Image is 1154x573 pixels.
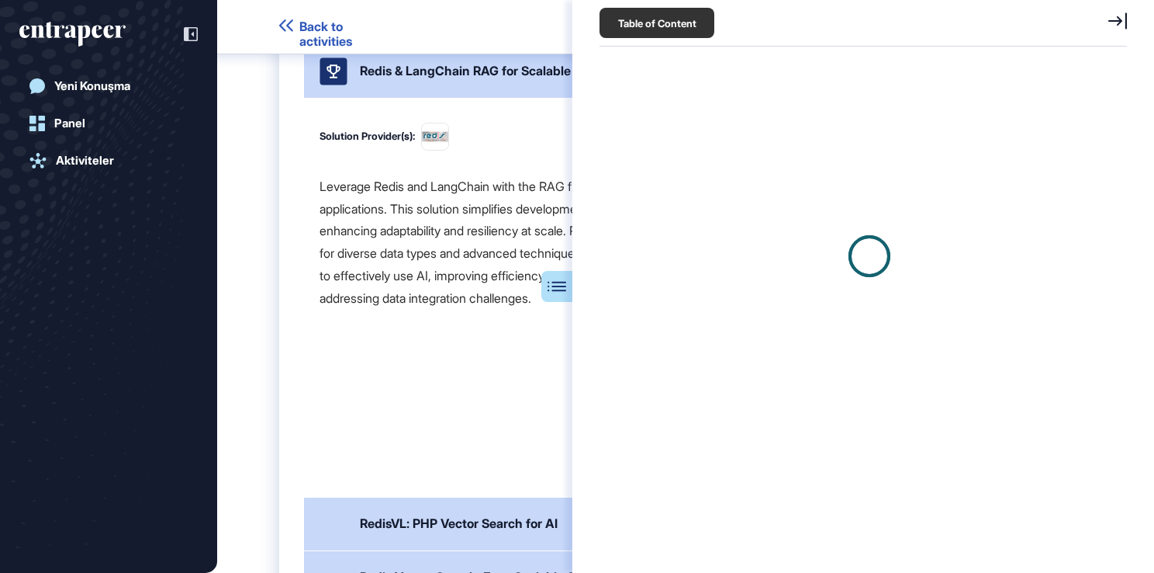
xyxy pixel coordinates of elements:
[19,71,198,102] a: Yeni Konuşma
[56,154,114,168] div: Aktiviteler
[360,63,586,79] div: Redis & LangChain RAG for Scalable AI
[54,116,85,130] div: Panel
[320,131,415,141] div: Solution Provider(s):
[279,19,398,34] a: Back to activities
[360,516,558,532] div: RedisVL: PHP Vector Search for AI
[19,108,198,139] a: Panel
[299,19,398,49] span: Back to activities
[320,175,852,310] div: Leverage Redis and LangChain with the RAG framework to build scalable, performant AI applications...
[19,145,198,176] a: Aktiviteler
[422,123,448,150] img: image
[599,8,714,38] div: Table of Content
[19,22,126,47] div: entrapeer-logo
[54,79,130,93] div: Yeni Konuşma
